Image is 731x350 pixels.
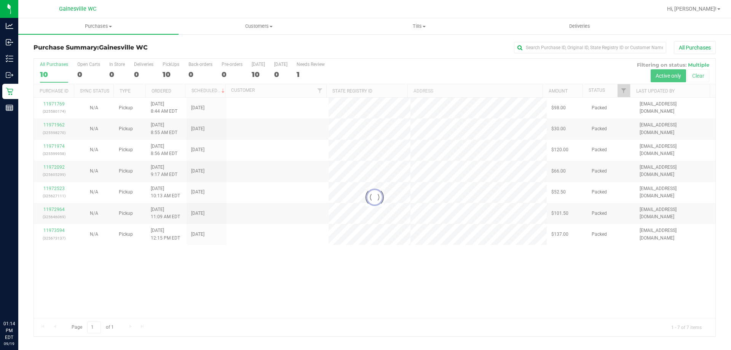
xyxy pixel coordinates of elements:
span: Tills [339,23,499,30]
iframe: Resource center unread badge [22,288,32,297]
span: Purchases [18,23,179,30]
h3: Purchase Summary: [34,44,261,51]
inline-svg: Inbound [6,38,13,46]
a: Customers [179,18,339,34]
p: 01:14 PM EDT [3,320,15,341]
a: Tills [339,18,499,34]
inline-svg: Outbound [6,71,13,79]
span: Customers [179,23,338,30]
inline-svg: Analytics [6,22,13,30]
span: Gainesville WC [59,6,96,12]
a: Deliveries [500,18,660,34]
inline-svg: Retail [6,88,13,95]
inline-svg: Reports [6,104,13,112]
a: Purchases [18,18,179,34]
inline-svg: Inventory [6,55,13,62]
iframe: Resource center [8,289,30,312]
span: Gainesville WC [99,44,148,51]
button: All Purchases [674,41,716,54]
span: Deliveries [559,23,600,30]
p: 09/19 [3,341,15,347]
span: Hi, [PERSON_NAME]! [667,6,717,12]
input: Search Purchase ID, Original ID, State Registry ID or Customer Name... [514,42,666,53]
